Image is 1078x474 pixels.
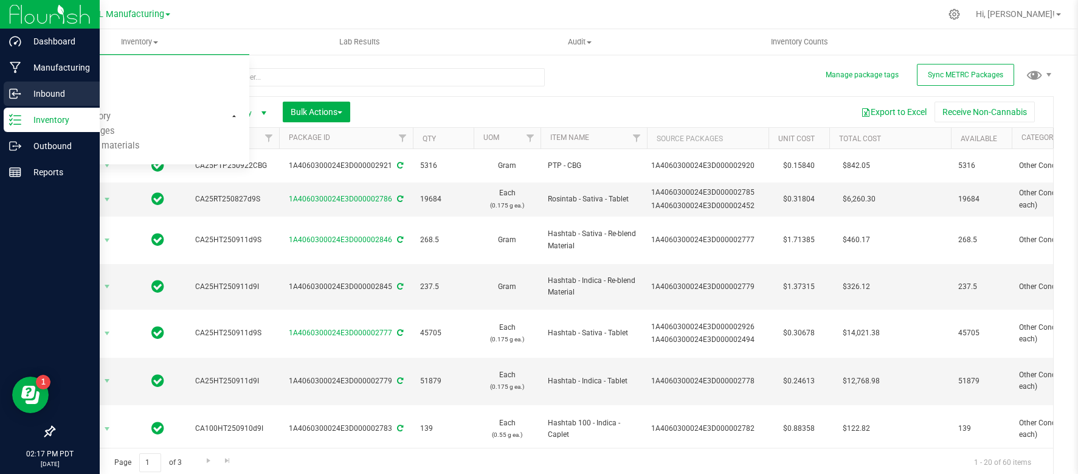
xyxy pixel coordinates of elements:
button: Manage package tags [826,70,899,80]
span: Sync from Compliance System [395,424,403,433]
iframe: Resource center [12,377,49,413]
span: Sync from Compliance System [395,282,403,291]
p: Inventory [21,113,94,127]
span: CA25HT250911d9S [195,234,272,246]
span: Hashtab - Sativa - Tablet [548,327,640,339]
span: PTP - CBG [548,160,640,172]
a: Qty [423,134,436,143]
a: Item Name [550,133,589,142]
inline-svg: Outbound [9,140,21,152]
span: Sync METRC Packages [928,71,1003,79]
a: Package ID [289,133,330,142]
span: select [100,420,115,437]
a: UOM [483,133,499,142]
button: Receive Non-Cannabis [935,102,1035,122]
a: Inventory All packages All inventory Waste log Create inventory From packages From bill of materials [29,29,249,55]
span: Rosintab - Sativa - Tablet [548,193,640,205]
span: $6,260.30 [837,190,882,208]
span: $12,768.98 [837,372,886,390]
span: select [100,157,115,174]
p: (0.175 g ea.) [481,200,533,211]
span: Each [481,417,533,441]
span: Hi, [PERSON_NAME]! [976,9,1055,19]
div: Value 1: 1A4060300024E3D000002785 [651,187,765,198]
td: $0.15840 [769,149,829,183]
iframe: Resource center unread badge [36,375,50,389]
span: $326.12 [837,278,876,296]
button: Export to Excel [853,102,935,122]
span: In Sync [151,190,164,207]
a: Filter [393,128,413,148]
p: 02:17 PM PDT [5,448,94,459]
span: select [100,372,115,389]
span: Sync from Compliance System [395,195,403,203]
span: Each [481,369,533,392]
span: Hashtab - Indica - Tablet [548,375,640,387]
a: Audit [469,29,689,55]
input: Search Package ID, Item Name, SKU, Lot or Part Number... [54,68,545,86]
th: Source Packages [647,128,769,149]
td: $0.88358 [769,405,829,453]
span: CA25HT250911d9S [195,327,272,339]
a: Go to the next page [199,453,217,470]
a: 1A4060300024E3D000002786 [289,195,392,203]
span: Gram [481,281,533,293]
span: $122.82 [837,420,876,437]
span: Audit [470,37,689,47]
div: 1A4060300024E3D000002921 [277,160,415,172]
td: $1.37315 [769,264,829,310]
span: CA25HT250911d9I [195,281,272,293]
inline-svg: Reports [9,166,21,178]
p: Manufacturing [21,60,94,75]
span: LEVEL Manufacturing [78,9,164,19]
div: 1A4060300024E3D000002783 [277,423,415,434]
button: Bulk Actions [283,102,350,122]
button: Sync METRC Packages [917,64,1014,86]
div: Value 2: 1A4060300024E3D000002452 [651,200,765,212]
span: Gram [481,234,533,246]
inline-svg: Inbound [9,88,21,100]
span: Hashtab 100 - Indica - Caplet [548,417,640,441]
span: 5316 [420,160,466,172]
a: Filter [627,128,647,148]
span: 268.5 [420,234,466,246]
a: 1A4060300024E3D000002846 [289,235,392,244]
span: In Sync [151,420,164,437]
div: Value 1: 1A4060300024E3D000002920 [651,160,765,172]
p: [DATE] [5,459,94,469]
div: Value 1: 1A4060300024E3D000002779 [651,281,765,293]
span: CA25HT250911d9I [195,375,272,387]
div: Value 1: 1A4060300024E3D000002782 [651,423,765,434]
td: $0.31804 [769,183,829,216]
span: Each [481,187,533,211]
span: In Sync [151,324,164,341]
span: 1 - 20 of 60 items [964,453,1041,472]
p: Reports [21,165,94,179]
inline-svg: Dashboard [9,35,21,47]
input: 1 [139,453,161,472]
td: $0.30678 [769,310,829,358]
a: 1A4060300024E3D000002777 [289,329,392,337]
span: 45705 [958,327,1004,339]
div: Value 1: 1A4060300024E3D000002926 [651,321,765,333]
span: 237.5 [958,281,1004,293]
span: 139 [958,423,1004,434]
span: In Sync [151,278,164,295]
p: (0.175 g ea.) [481,381,533,392]
span: Gram [481,160,533,172]
div: Value 1: 1A4060300024E3D000002777 [651,234,765,246]
a: Inventory Counts [689,29,910,55]
a: Available [961,134,997,143]
span: Lab Results [323,37,396,47]
a: Lab Results [249,29,469,55]
a: Filter [520,128,541,148]
div: Manage settings [947,9,962,20]
span: 139 [420,423,466,434]
a: Category [1021,133,1057,142]
span: Sync from Compliance System [395,161,403,170]
span: 19684 [420,193,466,205]
p: Outbound [21,139,94,153]
a: Go to the last page [219,453,237,470]
p: (0.55 g ea.) [481,429,533,441]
